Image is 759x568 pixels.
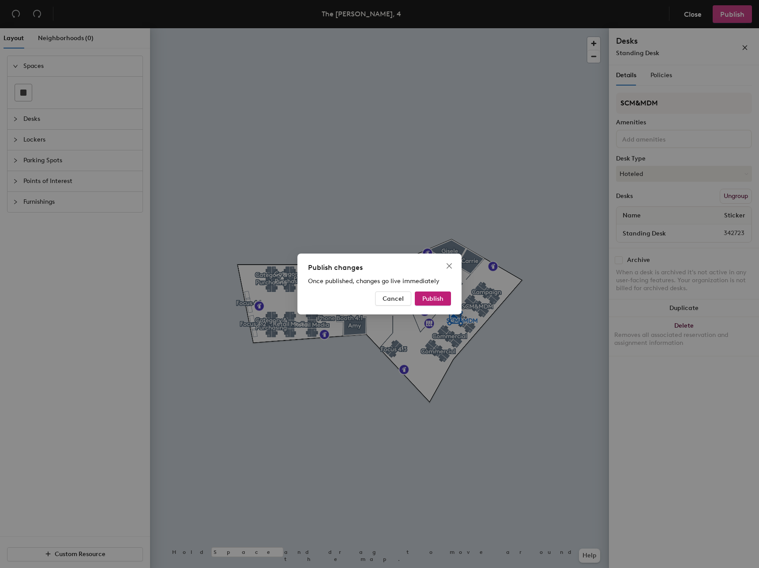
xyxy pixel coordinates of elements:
span: close [446,262,453,269]
button: Close [442,259,456,273]
span: Once published, changes go live immediately [308,277,440,285]
button: Cancel [375,291,411,306]
div: Publish changes [308,262,451,273]
button: Publish [415,291,451,306]
span: Cancel [383,295,404,303]
span: Close [442,262,456,269]
span: Publish [422,295,443,303]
